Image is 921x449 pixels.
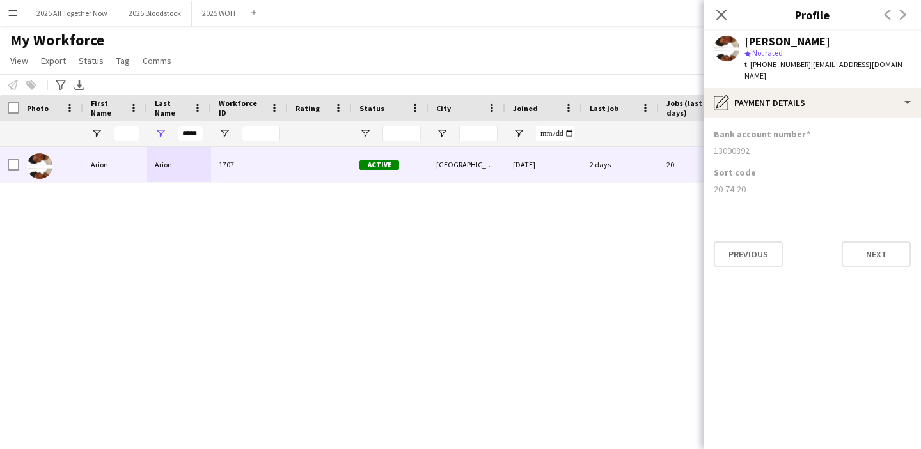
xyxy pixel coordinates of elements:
[155,98,188,118] span: Last Name
[83,147,147,182] div: Arion
[242,126,280,141] input: Workforce ID Filter Input
[536,126,574,141] input: Joined Filter Input
[143,55,171,66] span: Comms
[714,241,783,267] button: Previous
[714,128,810,140] h3: Bank account number
[192,1,246,26] button: 2025 WOH
[704,88,921,118] div: Payment details
[459,126,498,141] input: City Filter Input
[155,128,166,139] button: Open Filter Menu
[5,52,33,69] a: View
[114,126,139,141] input: First Name Filter Input
[714,145,911,156] div: 13090892
[41,55,66,66] span: Export
[744,36,830,47] div: [PERSON_NAME]
[436,103,451,113] span: City
[74,52,109,69] a: Status
[744,59,906,80] span: | [EMAIL_ADDRESS][DOMAIN_NAME]
[72,77,87,93] app-action-btn: Export XLSX
[666,98,724,118] span: Jobs (last 90 days)
[219,128,230,139] button: Open Filter Menu
[429,147,505,182] div: [GEOGRAPHIC_DATA]
[382,126,421,141] input: Status Filter Input
[359,160,399,170] span: Active
[10,55,28,66] span: View
[704,6,921,23] h3: Profile
[513,103,538,113] span: Joined
[752,48,783,57] span: Not rated
[91,128,102,139] button: Open Filter Menu
[505,147,582,182] div: [DATE]
[147,147,211,182] div: Arion
[842,241,911,267] button: Next
[359,103,384,113] span: Status
[79,55,104,66] span: Status
[26,1,118,26] button: 2025 All Together Now
[359,128,371,139] button: Open Filter Menu
[27,103,49,113] span: Photo
[111,52,135,69] a: Tag
[178,126,203,141] input: Last Name Filter Input
[436,128,448,139] button: Open Filter Menu
[53,77,68,93] app-action-btn: Advanced filters
[582,147,659,182] div: 2 days
[744,59,811,69] span: t. [PHONE_NUMBER]
[590,103,618,113] span: Last job
[714,183,911,195] div: 20-74-20
[513,128,524,139] button: Open Filter Menu
[295,103,320,113] span: Rating
[211,147,288,182] div: 1707
[116,55,130,66] span: Tag
[10,31,104,50] span: My Workforce
[91,98,124,118] span: First Name
[219,98,265,118] span: Workforce ID
[714,167,756,178] h3: Sort code
[36,52,71,69] a: Export
[138,52,177,69] a: Comms
[659,147,762,182] div: 20
[27,153,52,179] img: Arion Arion
[118,1,192,26] button: 2025 Bloodstock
